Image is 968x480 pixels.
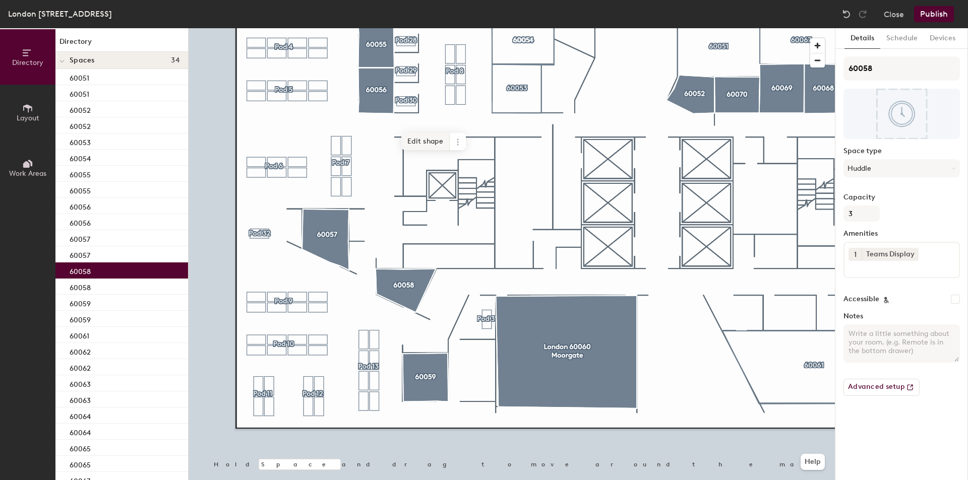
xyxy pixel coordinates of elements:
p: 60055 [70,168,91,179]
span: 1 [854,249,857,260]
p: 60056 [70,200,91,212]
p: 60051 [70,87,89,99]
p: 60063 [70,393,91,405]
button: Devices [924,28,961,49]
button: 1 [849,248,862,261]
p: 60064 [70,409,91,421]
p: 60055 [70,184,91,195]
span: 34 [171,56,180,64]
p: 60064 [70,426,91,437]
p: 60059 [70,297,91,308]
p: 60062 [70,361,91,373]
button: Publish [914,6,954,22]
p: 60054 [70,152,91,163]
button: Close [884,6,904,22]
p: 60057 [70,248,90,260]
button: Huddle [843,159,960,177]
p: 60059 [70,313,91,324]
div: Teams Display [862,248,919,261]
label: Accessible [843,295,879,303]
label: Notes [843,312,960,320]
p: 60052 [70,103,91,115]
label: Amenities [843,230,960,238]
p: 60065 [70,458,91,469]
p: 60063 [70,377,91,389]
img: The space named 60058 [843,89,960,139]
img: Undo [841,9,852,19]
label: Space type [843,147,960,155]
p: 60058 [70,264,91,276]
p: 60052 [70,119,91,131]
span: Directory [12,58,43,67]
div: London [STREET_ADDRESS] [8,8,112,20]
span: Edit shape [401,133,450,150]
button: Help [801,454,825,470]
span: Spaces [70,56,95,64]
h1: Directory [55,36,188,52]
p: 60058 [70,281,91,292]
label: Capacity [843,193,960,201]
button: Advanced setup [843,379,920,396]
p: 60065 [70,442,91,453]
p: 60056 [70,216,91,228]
span: Work Areas [9,169,46,178]
p: 60057 [70,232,90,244]
img: Redo [858,9,868,19]
p: 60062 [70,345,91,357]
p: 60051 [70,71,89,83]
span: Layout [17,114,39,122]
p: 60061 [70,329,89,340]
button: Details [844,28,880,49]
p: 60053 [70,135,91,147]
button: Schedule [880,28,924,49]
